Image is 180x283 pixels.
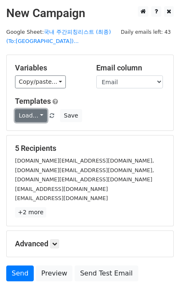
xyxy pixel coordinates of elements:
small: Google Sheet: [6,29,111,45]
small: [EMAIL_ADDRESS][DOMAIN_NAME] [15,195,108,201]
a: Load... [15,109,47,122]
a: Templates [15,97,51,105]
a: Copy/paste... [15,75,66,88]
span: Daily emails left: 43 [118,28,174,37]
a: 국내 주간피칭리스트 (최종) (To:[GEOGRAPHIC_DATA])... [6,29,111,45]
a: +2 more [15,207,46,218]
a: Send Test Email [75,265,138,281]
small: [EMAIL_ADDRESS][DOMAIN_NAME] [15,186,108,192]
h5: Advanced [15,239,165,248]
small: [DOMAIN_NAME][EMAIL_ADDRESS][DOMAIN_NAME], [DOMAIN_NAME][EMAIL_ADDRESS][DOMAIN_NAME], [DOMAIN_NAM... [15,158,154,183]
h5: Variables [15,63,84,73]
h5: Email column [96,63,165,73]
h2: New Campaign [6,6,174,20]
h5: 5 Recipients [15,144,165,153]
button: Save [60,109,82,122]
iframe: Chat Widget [138,243,180,283]
a: Preview [36,265,72,281]
a: Daily emails left: 43 [118,29,174,35]
a: Send [6,265,34,281]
